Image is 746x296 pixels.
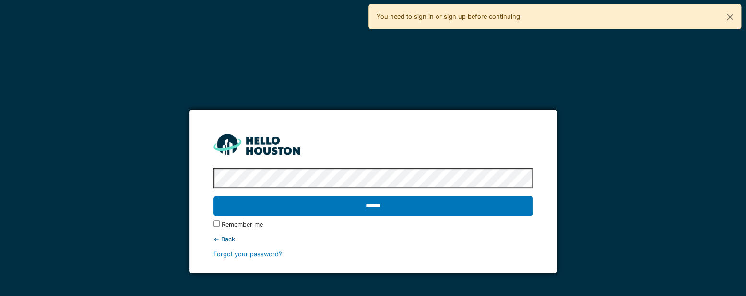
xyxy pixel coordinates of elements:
div: ← Back [213,235,533,244]
div: You need to sign in or sign up before continuing. [368,4,742,29]
button: Close [719,4,741,30]
a: Forgot your password? [213,250,282,258]
img: HH_line-BYnF2_Hg.png [213,134,300,154]
label: Remember me [222,220,263,229]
